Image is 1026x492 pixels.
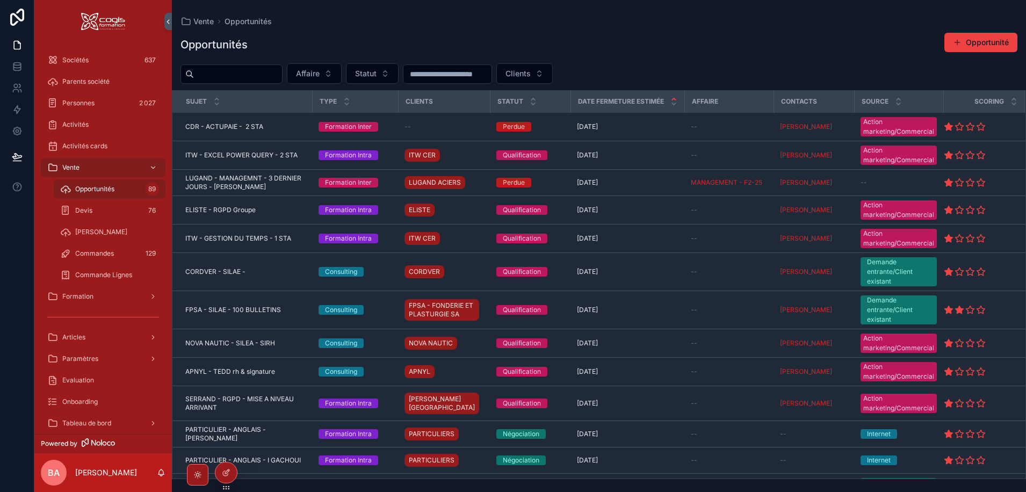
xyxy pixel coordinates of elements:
a: Qualification [496,150,564,160]
a: [DATE] [577,367,678,376]
a: PARTICULIERS [404,428,459,440]
div: Négociation [503,455,539,465]
div: Consulting [325,367,357,377]
div: 76 [145,204,159,217]
a: Evaluation [41,371,165,390]
div: Demande entrante/Client existant [867,295,930,324]
span: -- [404,122,411,131]
h1: Opportunités [180,37,248,52]
span: CORDVER - SILAE - [185,267,245,276]
span: -- [691,267,697,276]
div: 2 027 [136,97,159,110]
a: PARTICULIERS [404,452,483,469]
a: Consulting [319,267,392,277]
span: -- [691,430,697,438]
div: Formation Inter [325,122,372,132]
a: ELISTE [404,204,435,216]
a: Qualification [496,305,564,315]
a: [PERSON_NAME] [780,206,832,214]
span: [DATE] [577,306,598,314]
a: FPSA - SILAE - 100 BULLETINS [185,306,306,314]
span: [DATE] [577,456,598,465]
span: [PERSON_NAME] [780,267,832,276]
span: -- [861,178,867,187]
span: -- [691,339,697,348]
a: ITW CER [404,147,483,164]
a: FPSA - FONDERIE ET PLASTURGIE SA [404,297,483,323]
a: Demande entrante/Client existant [861,257,937,286]
a: -- [691,306,767,314]
span: Activités cards [62,142,107,150]
button: Select Button [496,63,553,84]
a: -- [691,456,767,465]
div: Négociation [503,429,539,439]
span: [PERSON_NAME][GEOGRAPHIC_DATA] [409,395,475,412]
a: FPSA - FONDERIE ET PLASTURGIE SA [404,299,479,321]
div: Formation Intra [325,150,372,160]
a: [PERSON_NAME] [780,267,848,276]
span: LUGAND ACIERS [409,178,461,187]
a: -- [691,206,767,214]
span: Opportunités [75,185,114,193]
a: NOVA NAUTIC [404,337,457,350]
span: CORDVER [409,267,440,276]
a: PARTICULIERS [404,425,483,443]
a: Formation Intra [319,234,392,243]
span: -- [691,456,697,465]
a: [PERSON_NAME] [780,367,832,376]
span: Affaire [692,97,718,106]
a: Devis76 [54,201,165,220]
div: Qualification [503,205,541,215]
a: Qualification [496,234,564,243]
span: -- [691,367,697,376]
a: APNYL [404,365,435,378]
span: Parents société [62,77,110,86]
img: App logo [81,13,125,30]
a: Sociétés637 [41,50,165,70]
a: Demande entrante/Client existant [861,295,937,324]
a: Formation [41,287,165,306]
span: ELISTE [409,206,430,214]
a: [PERSON_NAME][GEOGRAPHIC_DATA] [404,390,483,416]
div: Qualification [503,338,541,348]
span: PARTICULIER - ANGLAIS - I GACHOUI [185,456,301,465]
a: Négociation [496,455,564,465]
span: Clients [505,68,531,79]
span: [PERSON_NAME] [75,228,127,236]
div: Qualification [503,305,541,315]
a: Consulting [319,338,392,348]
span: Type [320,97,337,106]
div: Demande entrante/Client existant [867,257,930,286]
a: [PERSON_NAME] [780,367,848,376]
div: Perdue [503,178,525,187]
span: Commandes [75,249,114,258]
a: Action marketing/Commercial [861,362,937,381]
a: [PERSON_NAME] [780,339,848,348]
div: Internet [867,455,891,465]
span: -- [691,306,697,314]
a: Perdue [496,178,564,187]
span: Vente [193,16,214,27]
span: [DATE] [577,178,598,187]
a: ITW CER [404,149,440,162]
a: Vente [41,158,165,177]
button: Opportunité [944,33,1017,52]
a: PARTICULIERS [404,454,459,467]
span: FPSA - SILAE - 100 BULLETINS [185,306,281,314]
span: Source [862,97,888,106]
a: Action marketing/Commercial [861,146,937,165]
a: Action marketing/Commercial [861,117,937,136]
div: Action marketing/Commercial [863,229,934,248]
div: Qualification [503,267,541,277]
span: Statut [497,97,523,106]
span: Powered by [41,439,77,448]
div: 89 [145,183,159,196]
span: APNYL - TEDD rh & signature [185,367,275,376]
div: Action marketing/Commercial [863,394,934,413]
a: [PERSON_NAME] [780,399,832,408]
div: Consulting [325,305,357,315]
span: [DATE] [577,122,598,131]
a: Formation Intra [319,205,392,215]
